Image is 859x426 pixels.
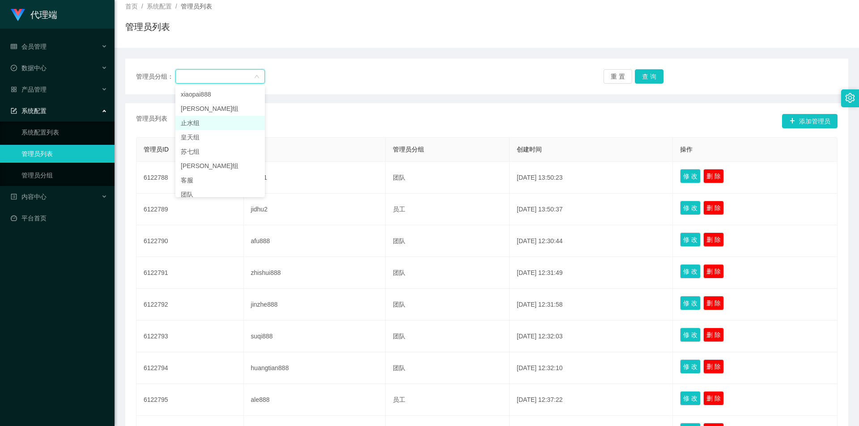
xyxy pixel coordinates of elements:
td: 团队 [386,257,510,289]
span: 会员管理 [11,43,47,50]
li: 皇天组 [175,130,265,144]
button: 删 除 [703,328,724,342]
td: 6122795 [136,384,244,416]
li: [PERSON_NAME]组 [175,159,265,173]
span: [DATE] 12:32:10 [517,364,562,371]
button: 删 除 [703,359,724,374]
button: 修 改 [680,296,701,310]
li: [PERSON_NAME]组 [175,101,265,116]
td: 员工 [386,384,510,416]
span: 管理员ID [144,146,169,153]
td: zhishui888 [244,257,386,289]
td: jishu1 [244,162,386,194]
button: 修 改 [680,328,701,342]
a: 图标: dashboard平台首页 [11,209,107,227]
span: [DATE] 12:32:03 [517,333,562,340]
span: [DATE] 12:31:49 [517,269,562,276]
td: 团队 [386,352,510,384]
span: [DATE] 12:30:44 [517,237,562,245]
i: 图标: form [11,108,17,114]
li: 客服 [175,173,265,187]
h1: 代理端 [30,0,57,29]
td: huangtian888 [244,352,386,384]
td: 6122788 [136,162,244,194]
td: 团队 [386,225,510,257]
i: 图标: appstore-o [11,86,17,93]
button: 删 除 [703,264,724,278]
button: 删 除 [703,169,724,183]
button: 修 改 [680,232,701,247]
td: 团队 [386,162,510,194]
button: 修 改 [680,391,701,405]
span: 内容中心 [11,193,47,200]
span: 系统配置 [147,3,172,10]
td: 6122791 [136,257,244,289]
button: 重 置 [604,69,632,84]
td: 6122789 [136,194,244,225]
img: logo.9652507e.png [11,9,25,21]
td: jinzhe888 [244,289,386,321]
button: 删 除 [703,391,724,405]
a: 管理员列表 [21,145,107,163]
span: 管理员列表 [136,114,167,128]
button: 修 改 [680,169,701,183]
button: 删 除 [703,296,724,310]
td: 6122790 [136,225,244,257]
td: 6122794 [136,352,244,384]
a: 代理端 [11,11,57,18]
td: 员工 [386,194,510,225]
button: 图标: plus添加管理员 [782,114,838,128]
i: 图标: profile [11,194,17,200]
td: 6122793 [136,321,244,352]
button: 修 改 [680,264,701,278]
li: 止水组 [175,116,265,130]
span: 数据中心 [11,64,47,72]
button: 修 改 [680,201,701,215]
td: 团队 [386,321,510,352]
span: 管理员列表 [181,3,212,10]
td: ale888 [244,384,386,416]
span: 产品管理 [11,86,47,93]
i: 图标: check-circle-o [11,65,17,71]
span: / [175,3,177,10]
td: jidhu2 [244,194,386,225]
li: 苏七组 [175,144,265,159]
td: 团队 [386,289,510,321]
i: 图标: down [254,74,259,80]
span: 系统配置 [11,107,47,114]
span: [DATE] 13:50:37 [517,206,562,213]
i: 图标: setting [845,93,855,103]
li: xiaopai888 [175,87,265,101]
td: 6122792 [136,289,244,321]
span: [DATE] 13:50:23 [517,174,562,181]
button: 查 询 [635,69,663,84]
li: 团队 [175,187,265,202]
td: afu888 [244,225,386,257]
span: 管理员分组： [136,72,175,81]
button: 删 除 [703,201,724,215]
span: 首页 [125,3,138,10]
td: suqi888 [244,321,386,352]
i: 图标: table [11,43,17,50]
button: 删 除 [703,232,724,247]
span: 操作 [680,146,693,153]
a: 管理员分组 [21,166,107,184]
button: 修 改 [680,359,701,374]
span: 管理员分组 [393,146,424,153]
span: 创建时间 [517,146,542,153]
span: / [141,3,143,10]
a: 系统配置列表 [21,123,107,141]
span: [DATE] 12:31:58 [517,301,562,308]
h1: 管理员列表 [125,20,170,34]
span: [DATE] 12:37:22 [517,396,562,403]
